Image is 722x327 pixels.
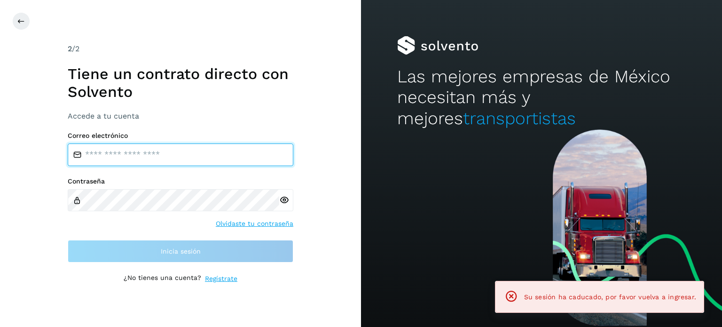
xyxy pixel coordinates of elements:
h1: Tiene un contrato directo con Solvento [68,65,293,101]
span: transportistas [463,108,576,128]
button: Inicia sesión [68,240,293,263]
span: Inicia sesión [161,248,201,255]
label: Contraseña [68,177,293,185]
a: Olvidaste tu contraseña [216,219,293,229]
h3: Accede a tu cuenta [68,112,293,120]
h2: Las mejores empresas de México necesitan más y mejores [397,66,686,129]
p: ¿No tienes una cuenta? [124,274,201,284]
span: Su sesión ha caducado, por favor vuelva a ingresar. [524,293,696,301]
a: Regístrate [205,274,237,284]
label: Correo electrónico [68,132,293,140]
span: 2 [68,44,72,53]
div: /2 [68,43,293,55]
